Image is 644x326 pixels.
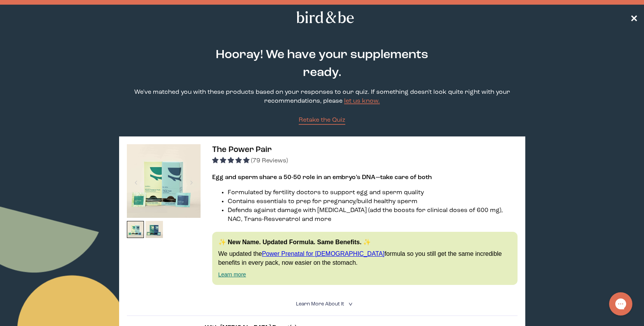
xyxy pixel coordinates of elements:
a: ✕ [630,10,638,24]
span: 4.92 stars [212,158,251,164]
p: We've matched you with these products based on your responses to our quiz. If something doesn't l... [119,88,525,106]
a: Learn more [218,271,246,278]
li: Defends against damage with [MEDICAL_DATA] (add the boosts for clinical doses of 600 mg), NAC, Tr... [228,206,518,224]
span: (79 Reviews) [251,158,288,164]
img: thumbnail image [127,221,144,238]
strong: Egg and sperm share a 50-50 role in an embryo’s DNA—take care of both [212,174,432,181]
span: ✕ [630,13,638,22]
a: Power Prenatal for [DEMOGRAPHIC_DATA] [262,250,384,257]
li: Formulated by fertility doctors to support egg and sperm quality [228,188,518,197]
img: thumbnail image [145,221,163,238]
span: The Power Pair [212,146,272,154]
li: Contains essentials to prep for pregnancy/build healthy sperm [228,197,518,206]
a: let us know. [344,98,380,104]
img: thumbnail image [127,144,201,218]
iframe: Gorgias live chat messenger [605,290,636,318]
a: Retake the Quiz [299,116,345,125]
i: < [346,302,353,306]
span: Learn More About it [296,302,344,307]
strong: ✨ New Name. Updated Formula. Same Benefits. ✨ [218,239,371,245]
h2: Hooray! We have your supplements ready. [200,46,444,82]
summary: Learn More About it < [296,300,348,308]
p: We updated the formula so you still get the same incredible benefits in every pack, now easier on... [218,250,511,267]
span: Retake the Quiz [299,117,345,123]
